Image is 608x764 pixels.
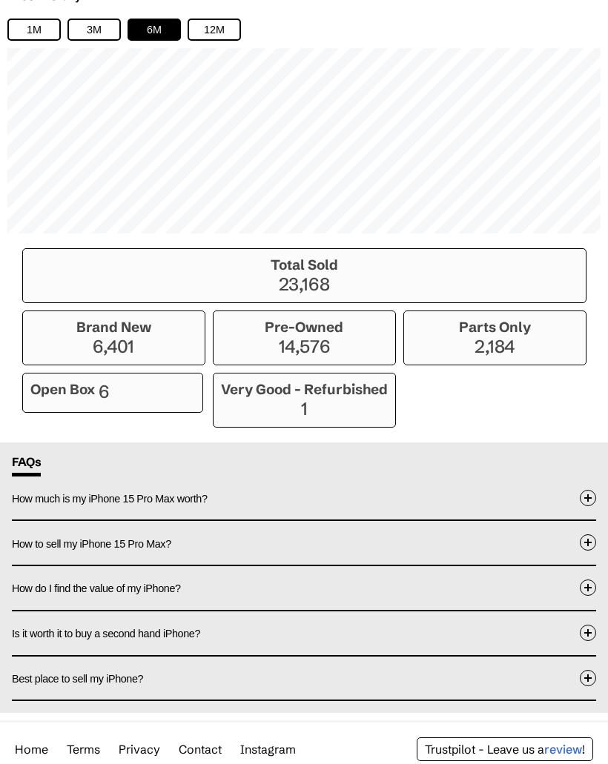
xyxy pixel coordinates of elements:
button: 6M [128,19,181,41]
a: Instagram [240,743,296,757]
a: Privacy [119,743,160,757]
button: Is it worth it to buy a second hand iPhone? [12,612,596,656]
p: 6,401 [30,336,197,358]
h3: Brand New [30,319,197,336]
p: 14,576 [221,336,388,358]
p: 23,168 [30,274,578,296]
h3: Open Box [30,382,95,405]
h3: Total Sold [30,257,578,274]
p: 1 [221,399,388,420]
a: Trustpilot - Leave us areview! [425,743,585,757]
h3: Parts Only [412,319,578,336]
h3: Very Good - Refurbished [221,382,388,399]
p: 2,184 [412,336,578,358]
button: How do I find the value of my iPhone? [12,567,596,611]
span: How do I find the value of my iPhone? [12,583,181,595]
h3: Pre-Owned [221,319,388,336]
span: review [544,743,582,757]
a: Terms [67,743,100,757]
span: How much is my iPhone 15 Pro Max worth? [12,494,208,505]
button: How much is my iPhone 15 Pro Max worth? [12,477,596,521]
span: How to sell my iPhone 15 Pro Max? [12,539,171,551]
p: 6 [99,382,109,405]
button: Best place to sell my iPhone? [12,657,596,701]
button: How to sell my iPhone 15 Pro Max? [12,522,596,565]
button: 12M [188,19,241,41]
a: Home [15,743,48,757]
button: 3M [67,19,121,41]
span: Best place to sell my iPhone? [12,674,143,685]
a: Contact [179,743,222,757]
span: Is it worth it to buy a second hand iPhone? [12,628,200,640]
button: 1M [7,19,61,41]
span: FAQs [12,455,41,477]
